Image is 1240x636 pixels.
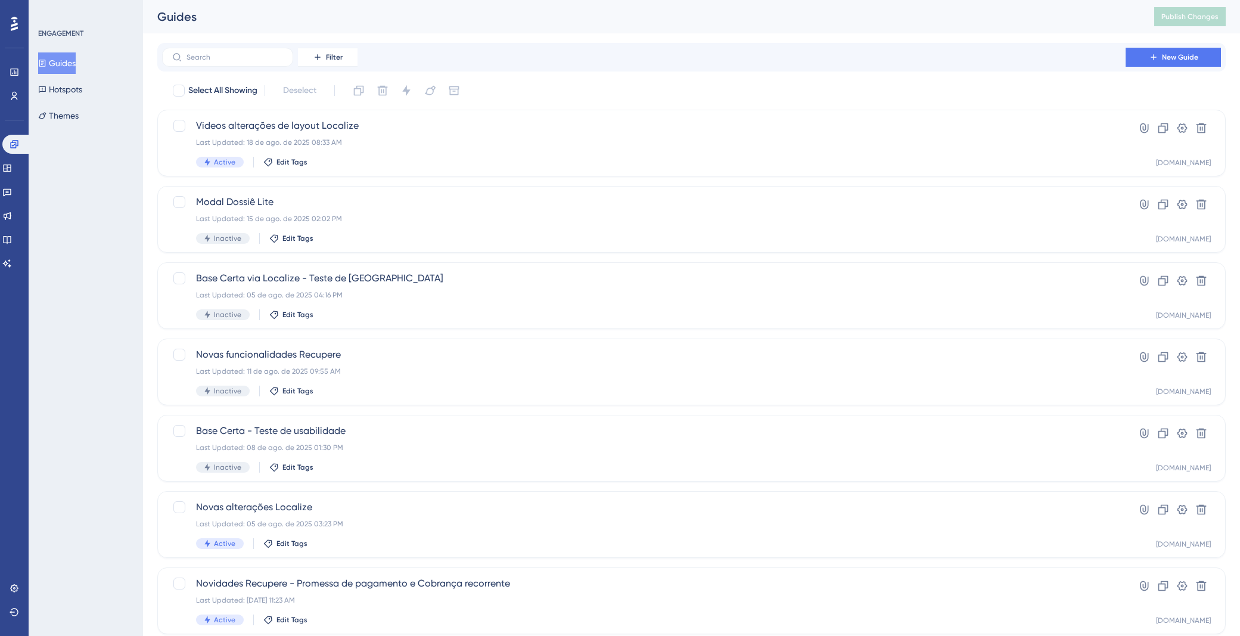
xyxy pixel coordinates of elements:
[263,157,307,167] button: Edit Tags
[196,271,1092,286] span: Base Certa via Localize - Teste de [GEOGRAPHIC_DATA]
[196,367,1092,376] div: Last Updated: 11 de ago. de 2025 09:55 AM
[196,595,1092,605] div: Last Updated: [DATE] 11:23 AM
[1156,311,1211,320] div: [DOMAIN_NAME]
[214,463,241,472] span: Inactive
[196,443,1092,452] div: Last Updated: 08 de ago. de 2025 01:30 PM
[38,105,79,126] button: Themes
[196,195,1092,209] span: Modal Dossiê Lite
[214,310,241,319] span: Inactive
[1154,7,1226,26] button: Publish Changes
[283,83,316,98] span: Deselect
[196,576,1092,591] span: Novidades Recupere - Promessa de pagamento e Cobrança recorrente
[1156,387,1211,396] div: [DOMAIN_NAME]
[1156,158,1211,167] div: [DOMAIN_NAME]
[1156,616,1211,625] div: [DOMAIN_NAME]
[1156,463,1211,473] div: [DOMAIN_NAME]
[157,8,1124,25] div: Guides
[38,29,83,38] div: ENGAGEMENT
[38,52,76,74] button: Guides
[214,234,241,243] span: Inactive
[269,310,313,319] button: Edit Tags
[1161,12,1219,21] span: Publish Changes
[196,519,1092,529] div: Last Updated: 05 de ago. de 2025 03:23 PM
[1126,48,1221,67] button: New Guide
[326,52,343,62] span: Filter
[276,539,307,548] span: Edit Tags
[187,53,283,61] input: Search
[1162,52,1198,62] span: New Guide
[196,500,1092,514] span: Novas alterações Localize
[188,83,257,98] span: Select All Showing
[269,234,313,243] button: Edit Tags
[282,463,313,472] span: Edit Tags
[1156,234,1211,244] div: [DOMAIN_NAME]
[214,386,241,396] span: Inactive
[196,119,1092,133] span: Videos alterações de layout Localize
[196,348,1092,362] span: Novas funcionalidades Recupere
[269,386,313,396] button: Edit Tags
[272,80,327,101] button: Deselect
[214,539,235,548] span: Active
[276,157,307,167] span: Edit Tags
[196,214,1092,224] div: Last Updated: 15 de ago. de 2025 02:02 PM
[263,539,307,548] button: Edit Tags
[214,157,235,167] span: Active
[276,615,307,625] span: Edit Tags
[196,138,1092,147] div: Last Updated: 18 de ago. de 2025 08:33 AM
[1156,539,1211,549] div: [DOMAIN_NAME]
[196,290,1092,300] div: Last Updated: 05 de ago. de 2025 04:16 PM
[282,386,313,396] span: Edit Tags
[298,48,358,67] button: Filter
[269,463,313,472] button: Edit Tags
[196,424,1092,438] span: Base Certa - Teste de usabilidade
[38,79,82,100] button: Hotspots
[263,615,307,625] button: Edit Tags
[282,310,313,319] span: Edit Tags
[214,615,235,625] span: Active
[282,234,313,243] span: Edit Tags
